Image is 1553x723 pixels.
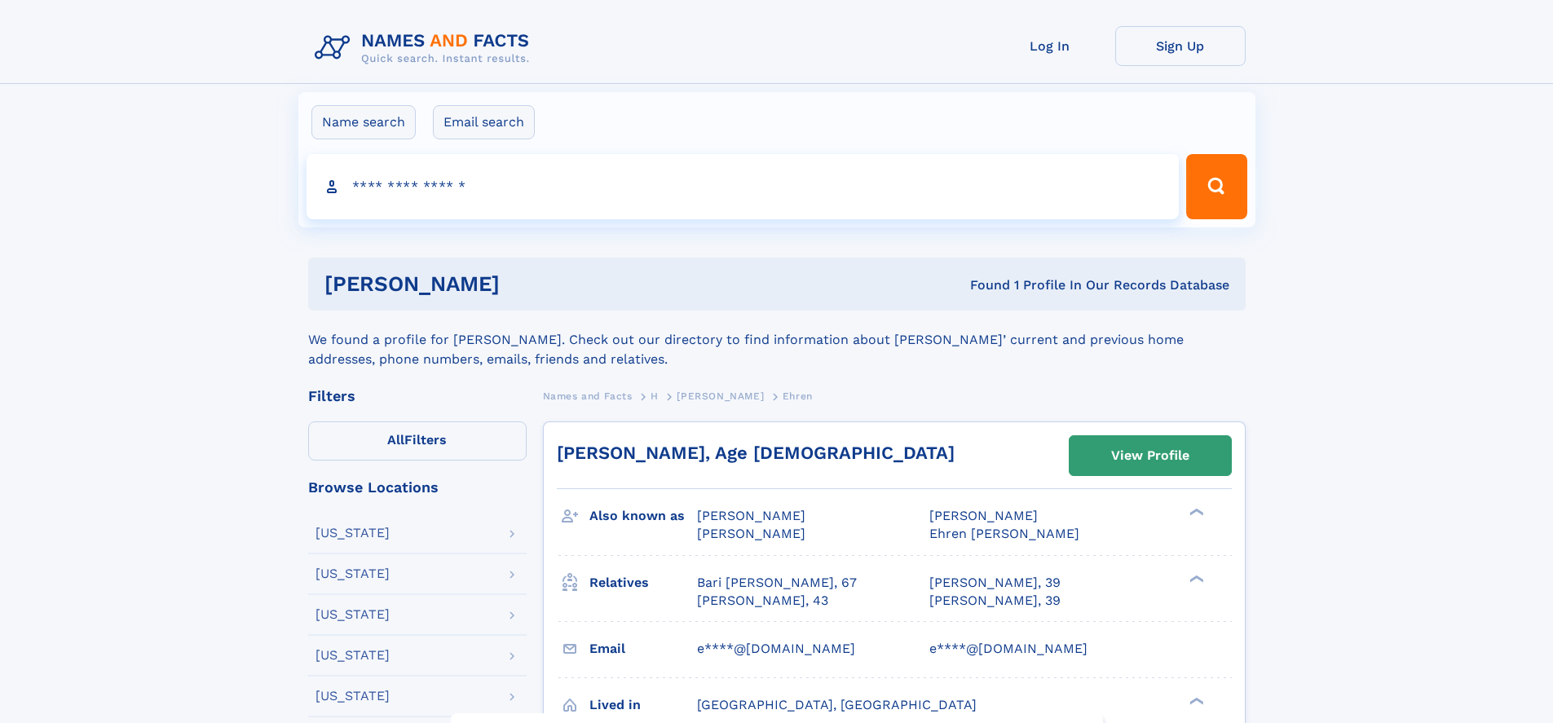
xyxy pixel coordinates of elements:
[308,26,543,70] img: Logo Names and Facts
[1115,26,1246,66] a: Sign Up
[308,389,527,403] div: Filters
[697,592,828,610] a: [PERSON_NAME], 43
[307,154,1180,219] input: search input
[697,697,977,712] span: [GEOGRAPHIC_DATA], [GEOGRAPHIC_DATA]
[677,390,764,402] span: [PERSON_NAME]
[1186,154,1246,219] button: Search Button
[311,105,416,139] label: Name search
[387,432,404,447] span: All
[589,691,697,719] h3: Lived in
[783,390,813,402] span: Ehren
[1070,436,1231,475] a: View Profile
[308,480,527,495] div: Browse Locations
[985,26,1115,66] a: Log In
[1185,695,1205,706] div: ❯
[589,635,697,663] h3: Email
[735,276,1229,294] div: Found 1 Profile In Our Records Database
[324,274,735,294] h1: [PERSON_NAME]
[697,526,805,541] span: [PERSON_NAME]
[315,649,390,662] div: [US_STATE]
[651,386,659,406] a: H
[557,443,955,463] a: [PERSON_NAME], Age [DEMOGRAPHIC_DATA]
[697,508,805,523] span: [PERSON_NAME]
[697,574,857,592] a: Bari [PERSON_NAME], 67
[589,569,697,597] h3: Relatives
[651,390,659,402] span: H
[543,386,633,406] a: Names and Facts
[308,421,527,461] label: Filters
[308,311,1246,369] div: We found a profile for [PERSON_NAME]. Check out our directory to find information about [PERSON_N...
[929,526,1079,541] span: Ehren [PERSON_NAME]
[929,592,1061,610] a: [PERSON_NAME], 39
[315,527,390,540] div: [US_STATE]
[315,690,390,703] div: [US_STATE]
[929,574,1061,592] a: [PERSON_NAME], 39
[1185,507,1205,518] div: ❯
[929,508,1038,523] span: [PERSON_NAME]
[677,386,764,406] a: [PERSON_NAME]
[1185,573,1205,584] div: ❯
[433,105,535,139] label: Email search
[315,567,390,580] div: [US_STATE]
[315,608,390,621] div: [US_STATE]
[589,502,697,530] h3: Also known as
[1111,437,1189,474] div: View Profile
